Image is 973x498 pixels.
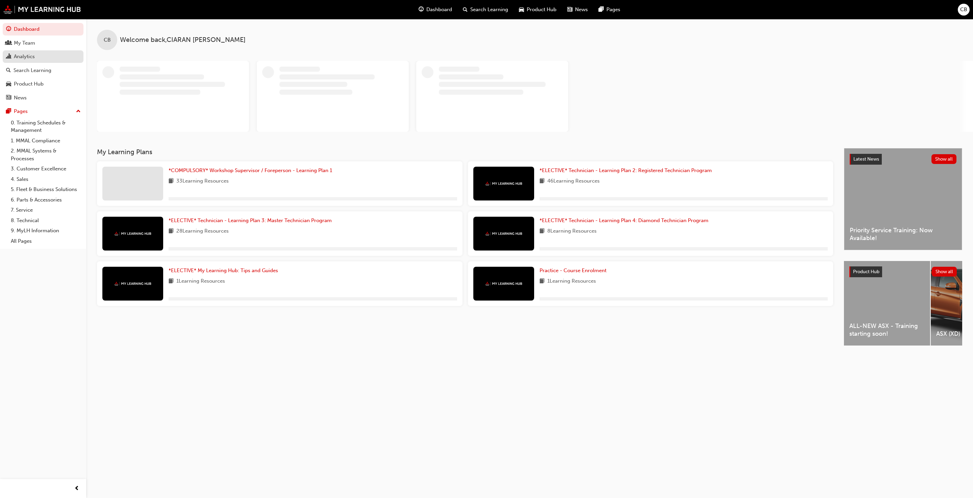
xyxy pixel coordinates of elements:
[853,156,879,162] span: Latest News
[540,277,545,286] span: book-icon
[8,184,83,195] a: 5. Fleet & Business Solutions
[485,232,522,236] img: mmal
[519,5,524,14] span: car-icon
[3,64,83,77] a: Search Learning
[8,236,83,246] a: All Pages
[176,277,225,286] span: 1 Learning Resources
[3,22,83,105] button: DashboardMy TeamAnalyticsSearch LearningProduct HubNews
[169,167,335,174] a: *COMPULSORY* Workshop Supervisor / Foreperson - Learning Plan 1
[8,226,83,236] a: 9. MyLH Information
[850,227,956,242] span: Priority Service Training: Now Available!
[169,267,278,274] span: *ELECTIVE* My Learning Hub: Tips and Guides
[463,5,468,14] span: search-icon
[3,23,83,35] a: Dashboard
[3,105,83,118] button: Pages
[844,148,962,250] a: Latest NewsShow allPriority Service Training: Now Available!
[169,167,332,173] span: *COMPULSORY* Workshop Supervisor / Foreperson - Learning Plan 1
[849,266,957,277] a: Product HubShow all
[6,95,11,101] span: news-icon
[14,53,35,61] div: Analytics
[575,6,588,14] span: News
[849,322,925,337] span: ALL-NEW ASX - Training starting soon!
[6,54,11,60] span: chart-icon
[540,227,545,236] span: book-icon
[540,267,609,275] a: Practice - Course Enrolment
[931,154,957,164] button: Show all
[457,3,514,17] a: search-iconSearch Learning
[169,177,174,186] span: book-icon
[567,5,572,14] span: news-icon
[485,182,522,186] img: mmal
[14,39,35,47] div: My Team
[176,177,229,186] span: 33 Learning Resources
[74,484,79,493] span: prev-icon
[14,94,27,102] div: News
[114,232,151,236] img: mmal
[6,81,11,87] span: car-icon
[547,177,600,186] span: 46 Learning Resources
[960,6,967,14] span: CB
[6,109,11,115] span: pages-icon
[547,227,597,236] span: 8 Learning Resources
[169,267,281,275] a: *ELECTIVE* My Learning Hub: Tips and Guides
[97,148,833,156] h3: My Learning Plans
[3,78,83,90] a: Product Hub
[844,261,930,346] a: ALL-NEW ASX - Training starting soon!
[3,92,83,104] a: News
[8,146,83,164] a: 2. MMAL Systems & Processes
[169,217,334,224] a: *ELECTIVE* Technician - Learning Plan 3: Master Technician Program
[76,107,81,116] span: up-icon
[8,118,83,136] a: 0. Training Schedules & Management
[8,195,83,205] a: 6. Parts & Accessories
[593,3,626,17] a: pages-iconPages
[419,5,424,14] span: guage-icon
[470,6,508,14] span: Search Learning
[176,227,229,236] span: 28 Learning Resources
[114,282,151,286] img: mmal
[599,5,604,14] span: pages-icon
[6,40,11,46] span: people-icon
[8,205,83,215] a: 7. Service
[6,68,11,74] span: search-icon
[527,6,556,14] span: Product Hub
[514,3,562,17] a: car-iconProduct Hub
[540,217,711,224] a: *ELECTIVE* Technician - Learning Plan 4: Diamond Technician Program
[8,215,83,226] a: 8. Technical
[104,36,111,44] span: CB
[426,6,452,14] span: Dashboard
[3,37,83,49] a: My Team
[3,5,81,14] img: mmal
[540,217,708,223] span: *ELECTIVE* Technician - Learning Plan 4: Diamond Technician Program
[853,269,879,275] span: Product Hub
[540,267,606,274] span: Practice - Course Enrolment
[540,167,712,173] span: *ELECTIVE* Technician - Learning Plan 2: Registered Technician Program
[958,4,970,16] button: CB
[413,3,457,17] a: guage-iconDashboard
[485,282,522,286] img: mmal
[8,174,83,185] a: 4. Sales
[540,177,545,186] span: book-icon
[932,267,957,277] button: Show all
[3,50,83,63] a: Analytics
[14,80,44,88] div: Product Hub
[540,167,715,174] a: *ELECTIVE* Technician - Learning Plan 2: Registered Technician Program
[169,227,174,236] span: book-icon
[14,108,28,115] div: Pages
[6,26,11,32] span: guage-icon
[14,67,51,74] div: Search Learning
[562,3,593,17] a: news-iconNews
[169,277,174,286] span: book-icon
[547,277,596,286] span: 1 Learning Resources
[120,36,246,44] span: Welcome back , CIARAN [PERSON_NAME]
[606,6,620,14] span: Pages
[169,217,332,223] span: *ELECTIVE* Technician - Learning Plan 3: Master Technician Program
[8,164,83,174] a: 3. Customer Excellence
[850,154,956,165] a: Latest NewsShow all
[8,136,83,146] a: 1. MMAL Compliance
